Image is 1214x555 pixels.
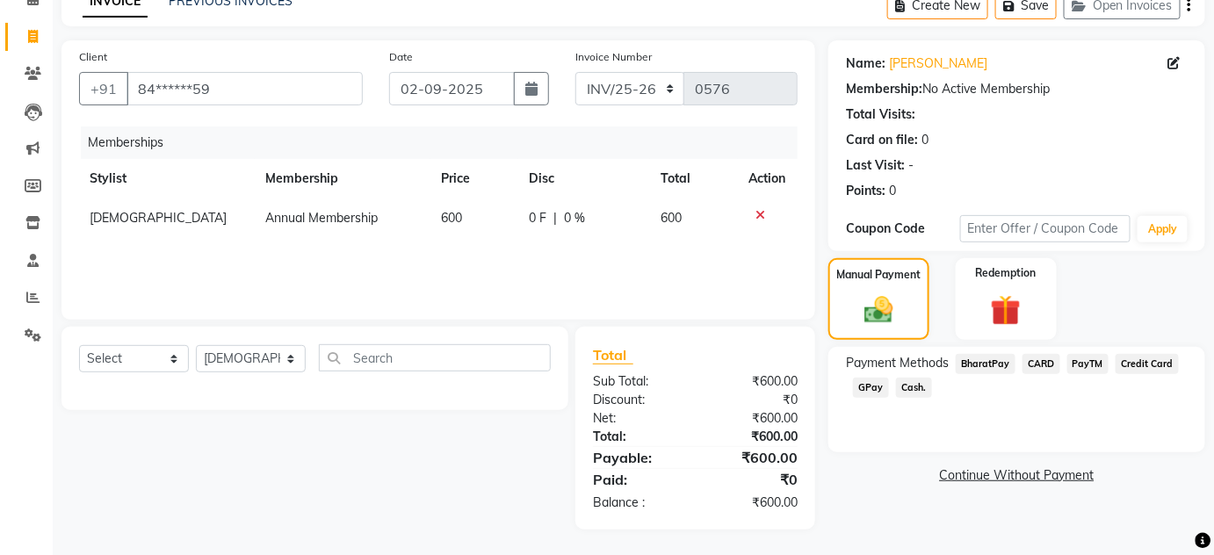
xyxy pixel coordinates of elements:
[960,215,1131,242] input: Enter Offer / Coupon Code
[695,372,811,391] div: ₹600.00
[695,469,811,490] div: ₹0
[265,210,378,226] span: Annual Membership
[846,182,885,200] div: Points:
[908,156,914,175] div: -
[564,209,585,227] span: 0 %
[921,131,929,149] div: 0
[553,209,557,227] span: |
[79,49,107,65] label: Client
[695,494,811,512] div: ₹600.00
[846,354,949,372] span: Payment Methods
[1138,216,1188,242] button: Apply
[1023,354,1060,374] span: CARD
[846,131,918,149] div: Card on file:
[90,210,227,226] span: [DEMOGRAPHIC_DATA]
[896,378,932,398] span: Cash.
[846,54,885,73] div: Name:
[441,210,462,226] span: 600
[846,80,1188,98] div: No Active Membership
[1067,354,1109,374] span: PayTM
[580,447,696,468] div: Payable:
[956,354,1015,374] span: BharatPay
[856,293,902,327] img: _cash.svg
[846,220,960,238] div: Coupon Code
[575,49,652,65] label: Invoice Number
[81,126,811,159] div: Memberships
[593,346,633,364] span: Total
[580,494,696,512] div: Balance :
[695,447,811,468] div: ₹600.00
[661,210,682,226] span: 600
[832,466,1202,485] a: Continue Without Payment
[695,428,811,446] div: ₹600.00
[695,391,811,409] div: ₹0
[650,159,738,198] th: Total
[126,72,363,105] input: Search by Name/Mobile/Email/Code
[255,159,430,198] th: Membership
[846,156,905,175] div: Last Visit:
[846,105,915,124] div: Total Visits:
[79,159,255,198] th: Stylist
[580,409,696,428] div: Net:
[889,54,987,73] a: [PERSON_NAME]
[836,267,921,283] label: Manual Payment
[846,80,922,98] div: Membership:
[319,344,551,371] input: Search
[889,182,896,200] div: 0
[518,159,650,198] th: Disc
[79,72,128,105] button: +91
[389,49,413,65] label: Date
[580,372,696,391] div: Sub Total:
[976,265,1037,281] label: Redemption
[430,159,518,198] th: Price
[580,469,696,490] div: Paid:
[981,292,1030,329] img: _gift.svg
[738,159,798,198] th: Action
[853,378,889,398] span: GPay
[529,209,546,227] span: 0 F
[1116,354,1179,374] span: Credit Card
[580,428,696,446] div: Total:
[580,391,696,409] div: Discount:
[695,409,811,428] div: ₹600.00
